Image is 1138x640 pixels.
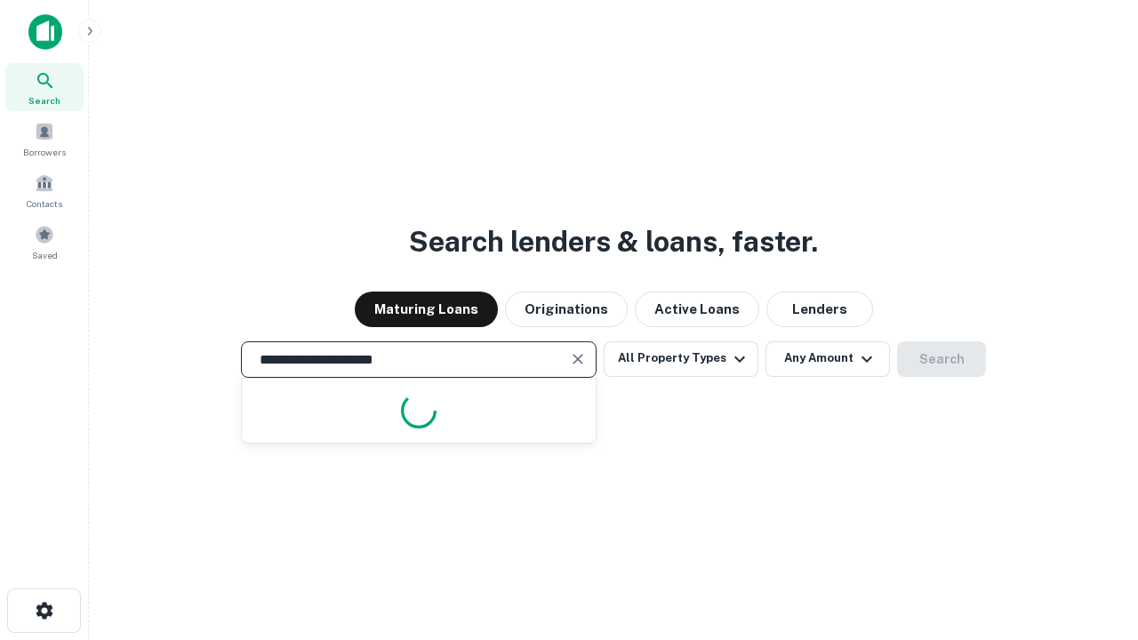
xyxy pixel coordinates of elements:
[5,63,84,111] a: Search
[565,347,590,372] button: Clear
[28,14,62,50] img: capitalize-icon.png
[635,292,759,327] button: Active Loans
[604,341,758,377] button: All Property Types
[32,248,58,262] span: Saved
[28,93,60,108] span: Search
[23,145,66,159] span: Borrowers
[505,292,628,327] button: Originations
[5,218,84,266] a: Saved
[1049,441,1138,526] iframe: Chat Widget
[5,166,84,214] a: Contacts
[766,292,873,327] button: Lenders
[409,220,818,263] h3: Search lenders & loans, faster.
[765,341,890,377] button: Any Amount
[5,115,84,163] a: Borrowers
[27,196,62,211] span: Contacts
[355,292,498,327] button: Maturing Loans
